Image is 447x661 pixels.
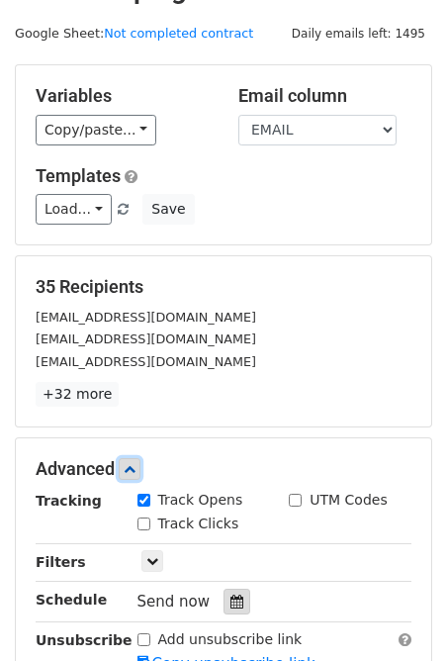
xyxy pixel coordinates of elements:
small: [EMAIL_ADDRESS][DOMAIN_NAME] [36,331,256,346]
a: Not completed contract [104,26,253,41]
span: Daily emails left: 1495 [285,23,432,45]
h5: Email column [238,85,411,107]
label: UTM Codes [310,490,387,511]
small: Google Sheet: [15,26,253,41]
h5: Variables [36,85,209,107]
label: Track Opens [158,490,243,511]
h5: 35 Recipients [36,276,411,298]
a: Copy/paste... [36,115,156,145]
label: Add unsubscribe link [158,629,303,650]
a: Templates [36,165,121,186]
small: [EMAIL_ADDRESS][DOMAIN_NAME] [36,354,256,369]
small: [EMAIL_ADDRESS][DOMAIN_NAME] [36,310,256,325]
span: Send now [137,593,211,611]
a: +32 more [36,382,119,407]
strong: Filters [36,554,86,570]
button: Save [142,194,194,225]
label: Track Clicks [158,514,239,534]
strong: Schedule [36,592,107,608]
strong: Tracking [36,493,102,509]
a: Load... [36,194,112,225]
strong: Unsubscribe [36,632,133,648]
iframe: Chat Widget [348,566,447,661]
h5: Advanced [36,458,411,480]
a: Daily emails left: 1495 [285,26,432,41]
